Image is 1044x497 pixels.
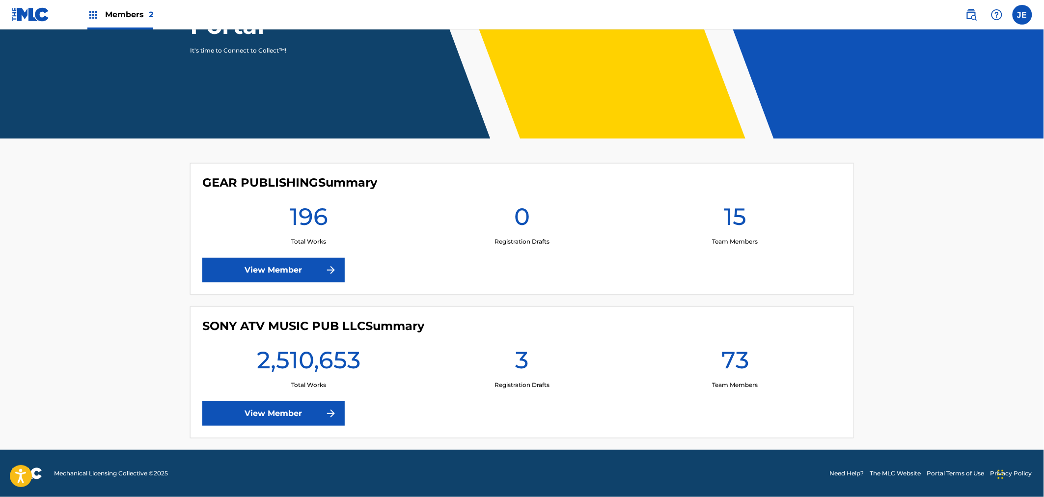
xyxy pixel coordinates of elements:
a: Portal Terms of Use [927,469,985,478]
a: View Member [202,258,345,282]
h4: SONY ATV MUSIC PUB LLC [202,319,424,333]
h1: 3 [515,345,528,381]
p: Total Works [291,381,326,389]
h1: 196 [290,202,328,237]
img: search [965,9,977,21]
span: 2 [149,10,153,19]
div: Drag [998,460,1004,489]
img: help [991,9,1003,21]
img: MLC Logo [12,7,50,22]
span: Mechanical Licensing Collective © 2025 [54,469,168,478]
h4: GEAR PUBLISHING [202,175,377,190]
p: It's time to Connect to Collect™! [190,46,360,55]
p: Registration Drafts [495,381,549,389]
img: f7272a7cc735f4ea7f67.svg [325,408,337,419]
p: Team Members [712,381,758,389]
iframe: Chat Widget [995,450,1044,497]
h1: 15 [724,202,746,237]
p: Team Members [712,237,758,246]
a: Public Search [962,5,981,25]
span: Members [105,9,153,20]
h1: 73 [721,345,749,381]
p: Total Works [291,237,326,246]
img: f7272a7cc735f4ea7f67.svg [325,264,337,276]
h1: 0 [514,202,530,237]
div: User Menu [1013,5,1032,25]
a: Privacy Policy [990,469,1032,478]
a: The MLC Website [870,469,921,478]
div: Help [987,5,1007,25]
a: View Member [202,401,345,426]
h1: 2,510,653 [257,345,360,381]
img: Top Rightsholders [87,9,99,21]
img: logo [12,468,42,479]
a: Need Help? [830,469,864,478]
p: Registration Drafts [495,237,549,246]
